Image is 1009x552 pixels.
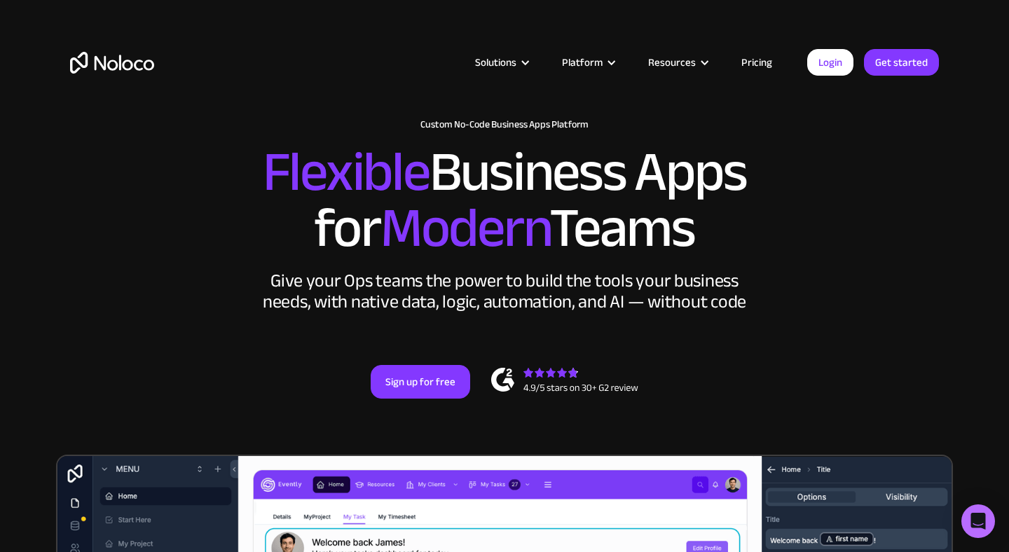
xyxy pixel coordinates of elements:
[648,53,696,71] div: Resources
[458,53,544,71] div: Solutions
[562,53,603,71] div: Platform
[961,504,995,538] div: Open Intercom Messenger
[70,144,939,256] h2: Business Apps for Teams
[70,52,154,74] a: home
[475,53,516,71] div: Solutions
[380,176,549,280] span: Modern
[544,53,631,71] div: Platform
[631,53,724,71] div: Resources
[724,53,790,71] a: Pricing
[259,270,750,312] div: Give your Ops teams the power to build the tools your business needs, with native data, logic, au...
[371,365,470,399] a: Sign up for free
[807,49,853,76] a: Login
[864,49,939,76] a: Get started
[263,120,430,224] span: Flexible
